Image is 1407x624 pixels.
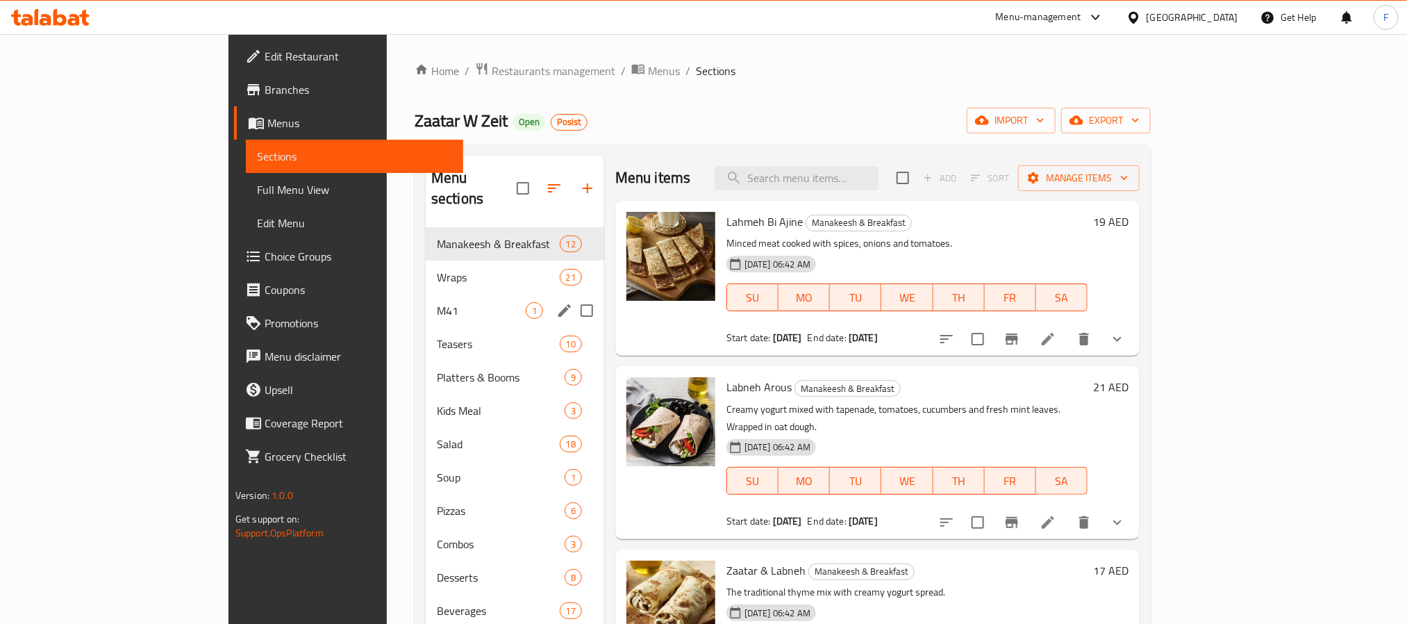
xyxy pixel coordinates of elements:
[235,510,299,528] span: Get support on:
[437,602,560,619] span: Beverages
[234,40,463,73] a: Edit Restaurant
[1042,471,1082,491] span: SA
[933,467,985,495] button: TH
[265,48,452,65] span: Edit Restaurant
[626,377,715,466] img: Labneh Arous
[739,258,816,271] span: [DATE] 06:42 AM
[426,361,604,394] div: Platters & Booms9
[887,288,927,308] span: WE
[830,284,881,311] button: TU
[560,269,582,286] div: items
[985,467,1036,495] button: FR
[1383,10,1388,25] span: F
[835,471,876,491] span: TU
[234,106,463,140] a: Menus
[565,504,581,518] span: 6
[437,369,565,386] div: Platters & Booms
[257,148,452,165] span: Sections
[426,461,604,494] div: Soup1
[265,348,452,365] span: Menu disclaimer
[1061,108,1151,133] button: export
[437,302,526,319] div: M41
[739,441,816,454] span: [DATE] 06:42 AM
[1042,288,1082,308] span: SA
[739,607,816,620] span: [DATE] 06:42 AM
[939,471,979,491] span: TH
[265,315,452,331] span: Promotions
[726,512,771,530] span: Start date:
[990,288,1031,308] span: FR
[492,63,615,79] span: Restaurants management
[726,329,771,347] span: Start date:
[939,288,979,308] span: TH
[565,569,582,586] div: items
[930,322,963,356] button: sort-choices
[881,284,933,311] button: WE
[437,269,560,286] span: Wraps
[806,215,912,231] div: Manakeesh & Breakfast
[779,284,830,311] button: MO
[1040,331,1056,347] a: Edit menu item
[265,415,452,432] span: Coverage Report
[554,300,575,321] button: edit
[808,564,915,580] div: Manakeesh & Breakfast
[513,116,545,128] span: Open
[1072,112,1140,129] span: export
[272,486,293,504] span: 1.0.0
[265,248,452,265] span: Choice Groups
[560,236,582,252] div: items
[560,336,582,352] div: items
[265,448,452,465] span: Grocery Checklist
[1093,212,1129,231] h6: 19 AED
[538,172,571,205] span: Sort sections
[426,227,604,261] div: Manakeesh & Breakfast12
[234,306,463,340] a: Promotions
[565,538,581,551] span: 3
[437,236,560,252] div: Manakeesh & Breakfast
[465,63,469,79] li: /
[779,467,830,495] button: MO
[985,284,1036,311] button: FR
[426,427,604,461] div: Salad18
[426,294,604,327] div: M411edit
[726,560,806,581] span: Zaatar & Labneh
[234,340,463,373] a: Menu disclaimer
[426,261,604,294] div: Wraps21
[565,369,582,386] div: items
[621,63,626,79] li: /
[967,108,1056,133] button: import
[726,284,779,311] button: SU
[437,569,565,586] div: Desserts
[648,63,680,79] span: Menus
[437,336,560,352] span: Teasers
[257,181,452,198] span: Full Menu View
[551,116,587,128] span: Posist
[234,407,463,440] a: Coverage Report
[415,62,1151,80] nav: breadcrumb
[560,438,581,451] span: 18
[794,380,901,397] div: Manakeesh & Breakfast
[933,284,985,311] button: TH
[806,215,911,231] span: Manakeesh & Breakfast
[437,536,565,552] span: Combos
[1093,377,1129,397] h6: 21 AED
[917,167,962,189] span: Add item
[565,502,582,519] div: items
[560,605,581,618] span: 17
[809,564,914,580] span: Manakeesh & Breakfast
[235,524,324,542] a: Support.OpsPlatform
[437,402,565,419] div: Kids Meal
[784,471,824,491] span: MO
[475,62,615,80] a: Restaurants management
[726,377,792,397] span: Labneh Arous
[1093,561,1129,580] h6: 17 AED
[849,512,878,530] b: [DATE]
[234,73,463,106] a: Branches
[437,436,560,452] span: Salad
[795,381,900,397] span: Manakeesh & Breakfast
[715,166,879,190] input: search
[565,404,581,418] span: 3
[437,502,565,519] div: Pizzas
[246,140,463,173] a: Sections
